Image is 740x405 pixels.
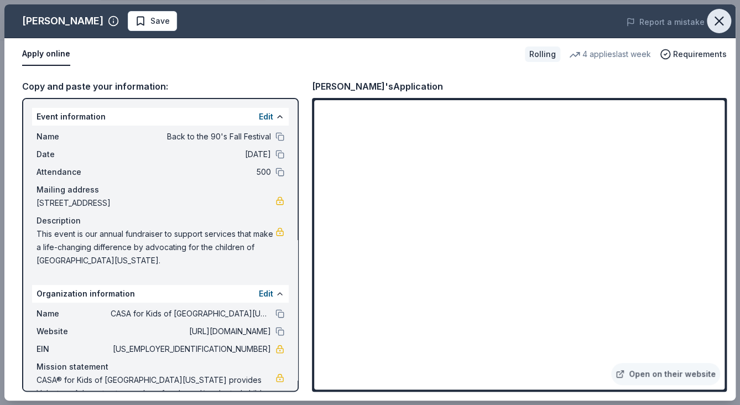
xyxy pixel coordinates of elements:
span: Save [150,14,170,28]
div: Rolling [525,46,560,62]
div: Organization information [32,285,289,303]
button: Save [128,11,177,31]
span: This event is our annual fundraiser to support services that make a life-changing difference by a... [37,227,275,267]
div: [PERSON_NAME] [22,12,103,30]
span: Date [37,148,111,161]
span: 500 [111,165,271,179]
div: Mailing address [37,183,284,196]
span: Attendance [37,165,111,179]
span: Name [37,130,111,143]
span: Name [37,307,111,320]
span: [DATE] [111,148,271,161]
span: EIN [37,342,111,356]
div: Mission statement [37,360,284,373]
button: Report a mistake [626,15,705,29]
a: Open on their website [611,363,720,385]
button: Edit [259,287,273,300]
div: 4 applies last week [569,48,651,61]
div: [PERSON_NAME]'s Application [312,79,443,94]
div: Event information [32,108,289,126]
div: Copy and paste your information: [22,79,299,94]
span: Back to the 90's Fall Festival [111,130,271,143]
span: [STREET_ADDRESS] [37,196,275,210]
span: Website [37,325,111,338]
button: Edit [259,110,273,123]
span: [US_EMPLOYER_IDENTIFICATION_NUMBER] [111,342,271,356]
span: Requirements [673,48,727,61]
span: [URL][DOMAIN_NAME] [111,325,271,338]
button: Requirements [660,48,727,61]
span: CASA for Kids of [GEOGRAPHIC_DATA][US_STATE] [111,307,271,320]
button: Apply online [22,43,70,66]
div: Description [37,214,284,227]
